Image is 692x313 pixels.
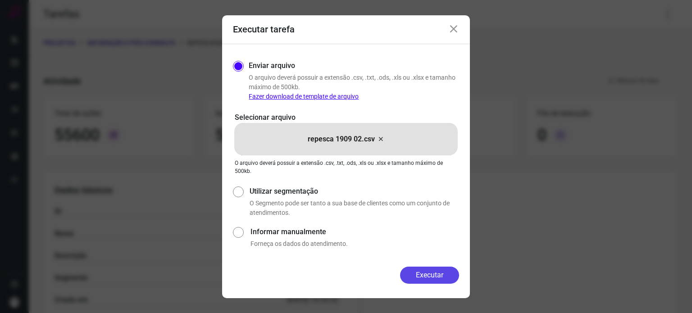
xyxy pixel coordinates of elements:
button: Executar [400,267,459,284]
p: O arquivo deverá possuir a extensão .csv, .txt, .ods, .xls ou .xlsx e tamanho máximo de 500kb. [235,159,457,175]
label: Utilizar segmentação [250,186,459,197]
h3: Executar tarefa [233,24,295,35]
a: Fazer download de template de arquivo [249,93,359,100]
p: Forneça os dados do atendimento. [250,239,459,249]
p: O Segmento pode ser tanto a sua base de clientes como um conjunto de atendimentos. [250,199,459,218]
p: O arquivo deverá possuir a extensão .csv, .txt, .ods, .xls ou .xlsx e tamanho máximo de 500kb. [249,73,459,101]
label: Enviar arquivo [249,60,295,71]
p: Selecionar arquivo [235,112,457,123]
p: repesca 1909 02.csv [308,134,375,145]
label: Informar manualmente [250,227,459,237]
